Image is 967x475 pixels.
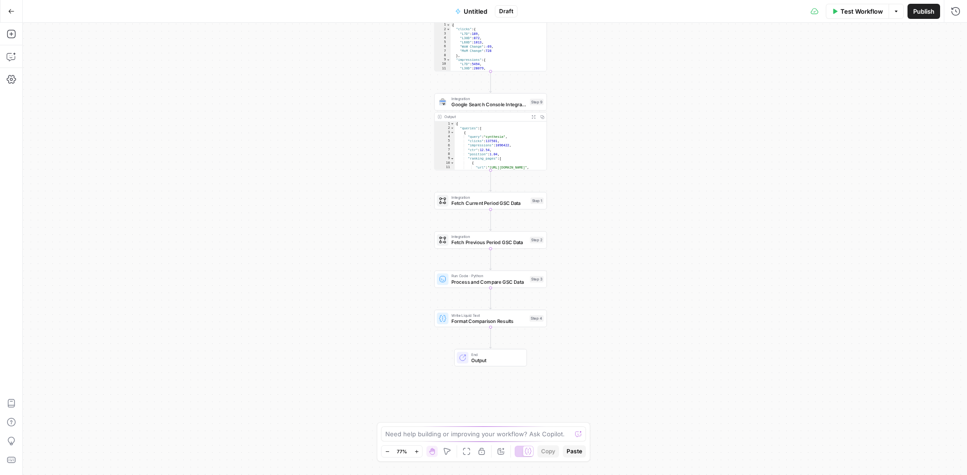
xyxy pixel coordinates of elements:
div: Step 1 [531,197,544,204]
div: IntegrationGoogle Search Console IntegrationStep 9Output{ "queries":[ { "query":"synthesia", "cli... [434,93,547,170]
div: 1 [435,121,455,126]
div: Step 3 [530,276,543,282]
span: Test Workflow [840,7,883,16]
span: Process and Compare GSC Data [451,278,527,285]
div: 3 [435,130,455,135]
div: 5 [435,40,451,44]
span: Run Code · Python [451,273,527,279]
button: Copy [537,445,559,458]
span: Toggle code folding, rows 10 through 18 [450,161,454,165]
div: Step 9 [530,99,543,105]
g: Edge from step_3 to step_4 [490,288,492,309]
g: Edge from step_1 to step_2 [490,210,492,231]
span: 77% [397,448,407,455]
span: Fetch Current Period GSC Data [451,200,528,207]
div: 8 [435,53,451,58]
div: 1 [435,23,451,27]
span: Integration [451,234,527,239]
div: 2 [435,27,451,31]
div: 9 [435,58,451,62]
span: Toggle code folding, rows 1 through 30 [446,23,450,27]
div: 12 [435,71,451,75]
span: Toggle code folding, rows 2 through 8 [446,27,450,31]
div: 6 [435,144,455,148]
div: 4 [435,36,451,40]
button: Publish [908,4,940,19]
span: End [471,351,521,357]
span: Integration [451,96,527,102]
span: Draft [499,7,513,16]
div: 10 [435,62,451,66]
span: Publish [913,7,934,16]
g: Edge from step_2 to step_3 [490,249,492,270]
button: Test Workflow [826,4,889,19]
span: Toggle code folding, rows 2 through 1056 [450,126,454,130]
button: Untitled [450,4,493,19]
div: 9 [435,156,455,161]
div: 7 [435,49,451,53]
div: Write Liquid TextFormat Comparison ResultsStep 4 [434,310,547,327]
span: Untitled [464,7,487,16]
span: Paste [567,447,582,456]
span: Toggle code folding, rows 9 through 15 [446,58,450,62]
div: 2 [435,126,455,130]
span: Toggle code folding, rows 1 through 1063 [450,121,454,126]
span: Output [471,356,521,364]
span: Copy [541,447,555,456]
div: IntegrationFetch Previous Period GSC DataStep 2 [434,231,547,249]
div: 6 [435,44,451,49]
div: IntegrationFetch Current Period GSC DataStep 1 [434,192,547,210]
div: 10 [435,161,455,165]
div: 8 [435,152,455,156]
span: Format Comparison Results [451,317,526,324]
div: Output [444,114,527,119]
g: Edge from step_8 to step_9 [490,71,492,93]
span: Write Liquid Text [451,312,526,318]
img: google-search-console.svg [439,99,446,105]
span: Integration [451,195,528,200]
div: Step 2 [530,237,543,243]
g: Edge from step_9 to step_1 [490,170,492,192]
div: EndOutput [434,349,547,366]
span: Toggle code folding, rows 3 through 56 [450,130,454,135]
div: 3 [435,32,451,36]
g: Edge from step_4 to end [490,327,492,348]
div: Run Code · PythonProcess and Compare GSC DataStep 3 [434,271,547,288]
div: Step 4 [529,315,543,322]
div: 11 [435,165,455,170]
span: Toggle code folding, rows 9 through 55 [450,156,454,161]
span: Google Search Console Integration [451,101,527,108]
button: Paste [563,445,586,458]
div: 7 [435,148,455,152]
div: 5 [435,139,455,143]
div: 11 [435,66,451,70]
div: 4 [435,135,455,139]
div: 12 [435,170,455,174]
span: Fetch Previous Period GSC Data [451,239,527,246]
